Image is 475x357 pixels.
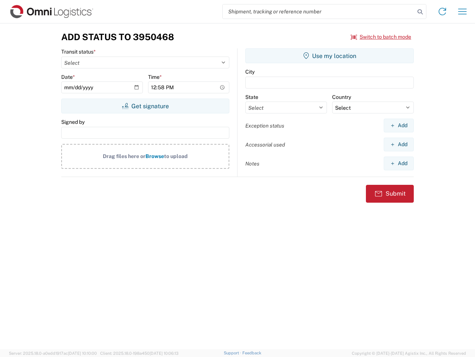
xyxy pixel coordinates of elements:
[100,351,178,356] span: Client: 2025.18.0-198a450
[61,32,174,42] h3: Add Status to 3950468
[61,74,75,80] label: Date
[245,141,285,148] label: Accessorial used
[245,94,258,100] label: State
[103,153,145,159] span: Drag files here or
[61,48,96,55] label: Transit status
[68,351,97,356] span: [DATE] 10:10:00
[164,153,188,159] span: to upload
[352,350,466,357] span: Copyright © [DATE]-[DATE] Agistix Inc., All Rights Reserved
[242,351,261,355] a: Feedback
[145,153,164,159] span: Browse
[245,160,259,167] label: Notes
[384,157,414,170] button: Add
[224,351,242,355] a: Support
[148,74,162,80] label: Time
[332,94,351,100] label: Country
[9,351,97,356] span: Server: 2025.18.0-a0edd1917ac
[61,119,85,125] label: Signed by
[384,138,414,151] button: Add
[223,4,415,19] input: Shipment, tracking or reference number
[245,122,284,129] label: Exception status
[150,351,178,356] span: [DATE] 10:06:13
[245,48,414,63] button: Use my location
[61,99,229,113] button: Get signature
[351,31,411,43] button: Switch to batch mode
[245,68,255,75] label: City
[384,119,414,132] button: Add
[366,185,414,203] button: Submit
